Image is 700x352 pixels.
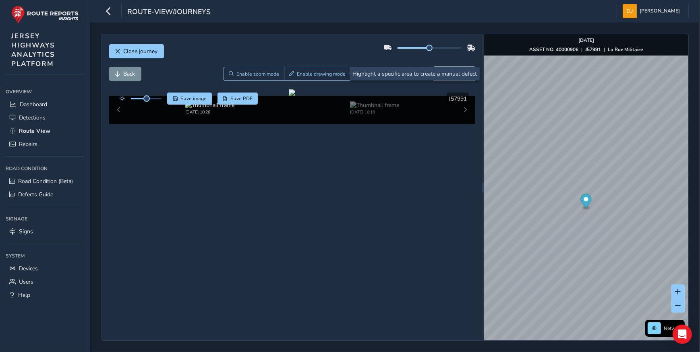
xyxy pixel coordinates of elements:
span: Back [124,70,135,78]
span: Users [19,278,33,286]
a: Signs [6,225,84,238]
div: Map marker [581,194,592,210]
span: J57991 [449,95,467,103]
span: Save image [180,95,207,102]
img: Thumbnail frame [185,101,234,109]
span: Help [18,291,30,299]
span: Detections [19,114,46,121]
div: [DATE] 10:18 [350,109,399,115]
span: Save PDF [230,95,253,102]
div: Overview [6,86,84,98]
div: Open Intercom Messenger [673,325,692,344]
span: Devices [19,265,38,272]
span: Forward [439,70,461,78]
span: Road Condition (Beta) [18,177,73,185]
a: Users [6,275,84,288]
button: Close journey [109,44,164,58]
a: Repairs [6,138,84,151]
span: Network [664,325,682,331]
span: JERSEY HIGHWAYS ANALYTICS PLATFORM [11,31,55,68]
strong: [DATE] [578,37,594,43]
span: Dashboard [20,101,47,108]
button: PDF [217,93,258,105]
span: [PERSON_NAME] [640,4,680,18]
div: Signage [6,213,84,225]
button: [PERSON_NAME] [623,4,683,18]
div: System [6,250,84,262]
button: Back [109,67,141,81]
button: Zoom [224,67,284,81]
a: Defects Guide [6,188,84,201]
a: Help [6,288,84,302]
img: rr logo [11,6,79,24]
span: route-view/journeys [127,7,211,18]
button: Save [167,93,212,105]
span: Close journey [124,47,158,55]
span: Signs [19,228,33,235]
span: Enable drawing mode [297,71,346,77]
span: Repairs [19,140,37,148]
button: Forward [433,67,475,81]
span: Route View [19,127,50,135]
span: Enable zoom mode [236,71,279,77]
a: Route View [6,124,84,138]
a: Detections [6,111,84,124]
button: Draw [284,67,351,81]
strong: J57991 [585,46,601,53]
img: diamond-layout [623,4,637,18]
div: | | [529,46,643,53]
a: Road Condition (Beta) [6,175,84,188]
div: Road Condition [6,163,84,175]
img: Thumbnail frame [350,101,399,109]
strong: La Rue Militaire [608,46,643,53]
strong: ASSET NO. 40000906 [529,46,578,53]
span: Defects Guide [18,191,53,198]
a: Devices [6,262,84,275]
div: [DATE] 10:20 [185,109,234,115]
a: Dashboard [6,98,84,111]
